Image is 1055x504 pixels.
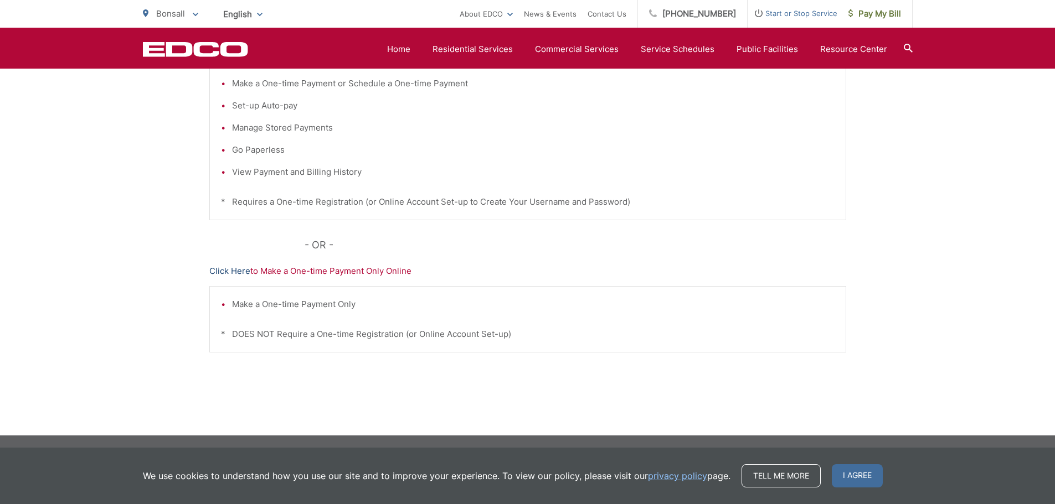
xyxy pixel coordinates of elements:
[742,464,821,487] a: Tell me more
[848,7,901,20] span: Pay My Bill
[232,298,835,311] li: Make a One-time Payment Only
[524,7,577,20] a: News & Events
[232,121,835,134] li: Manage Stored Payments
[305,237,846,253] p: - OR -
[588,7,626,20] a: Contact Us
[820,43,887,56] a: Resource Center
[737,43,798,56] a: Public Facilities
[209,264,250,278] a: Click Here
[232,143,835,157] li: Go Paperless
[648,469,707,482] a: privacy policy
[232,77,835,90] li: Make a One-time Payment or Schedule a One-time Payment
[221,328,835,341] p: * DOES NOT Require a One-time Registration (or Online Account Set-up)
[143,41,248,57] a: EDCD logo. Return to the homepage.
[232,165,835,179] li: View Payment and Billing History
[232,99,835,112] li: Set-up Auto-pay
[460,7,513,20] a: About EDCO
[143,469,730,482] p: We use cookies to understand how you use our site and to improve your experience. To view our pol...
[641,43,714,56] a: Service Schedules
[156,8,185,19] span: Bonsall
[215,4,271,24] span: English
[221,195,835,209] p: * Requires a One-time Registration (or Online Account Set-up to Create Your Username and Password)
[832,464,883,487] span: I agree
[433,43,513,56] a: Residential Services
[209,264,846,278] p: to Make a One-time Payment Only Online
[387,43,410,56] a: Home
[535,43,619,56] a: Commercial Services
